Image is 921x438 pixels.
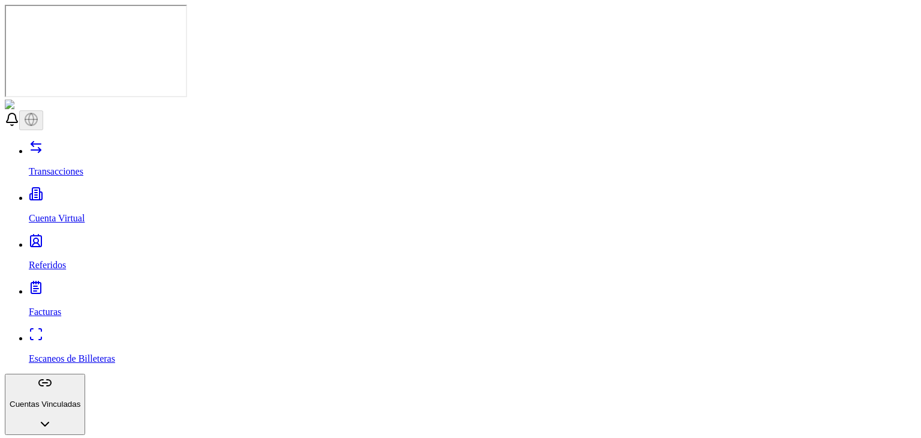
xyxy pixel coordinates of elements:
button: Cuentas Vinculadas [5,374,85,435]
a: Escaneos de Billeteras [29,333,916,364]
a: Cuenta Virtual [29,193,916,224]
p: Cuenta Virtual [29,213,916,224]
p: Cuentas Vinculadas [10,400,80,409]
p: Transacciones [29,166,916,177]
p: Referidos [29,260,916,271]
a: Referidos [29,239,916,271]
p: Facturas [29,307,916,317]
a: Facturas [29,286,916,317]
p: Escaneos de Billeteras [29,353,916,364]
img: ShieldPay Logo [5,100,76,110]
a: Transacciones [29,146,916,177]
